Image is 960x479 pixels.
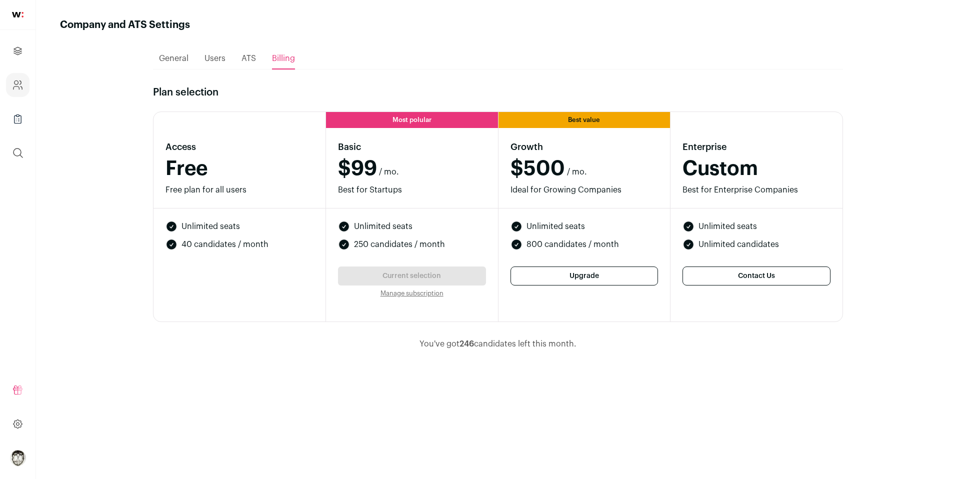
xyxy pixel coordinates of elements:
span: Billing [272,54,295,62]
span: / mo. [379,166,399,178]
span: Free [165,159,207,179]
div: Most polular [326,112,498,128]
div: Ideal for Growing Companies [510,184,658,196]
div: Best for Startups [338,184,486,196]
div: Free plan for all users [165,184,313,196]
h3: Access [165,140,313,154]
span: General [159,54,188,62]
span: $99 [338,160,377,178]
div: Best value [498,112,670,128]
span: 800 candidates / month [526,238,619,250]
span: / mo. [567,166,587,178]
span: 250 candidates / month [354,238,445,250]
span: Unlimited seats [526,220,585,232]
a: Projects [6,39,29,63]
span: 40 candidates / month [181,238,268,250]
a: ATS [241,48,256,68]
h3: Basic [338,140,486,154]
a: Manage subscription [380,290,443,296]
h2: Plan selection [153,85,843,99]
button: Open dropdown [10,450,26,466]
a: Upgrade [510,266,658,285]
h3: Enterprise [682,140,830,154]
span: ATS [241,54,256,62]
span: 246 [459,340,474,348]
span: Unlimited seats [181,220,240,232]
img: wellfound-shorthand-0d5821cbd27db2630d0214b213865d53afaa358527fdda9d0ea32b1df1b89c2c.svg [12,12,23,17]
span: Custom [682,159,758,179]
h1: Company and ATS Settings [60,18,190,32]
a: General [159,48,188,68]
a: Contact Us [682,266,830,285]
span: Users [204,54,225,62]
span: Unlimited seats [698,220,757,232]
a: Company Lists [6,107,29,131]
span: Unlimited candidates [698,238,779,250]
div: You've got candidates left this month. [153,338,843,350]
span: $500 [510,160,565,178]
h3: Growth [510,140,658,154]
a: Users [204,48,225,68]
div: Best for Enterprise Companies [682,184,830,196]
span: Unlimited seats [354,220,412,232]
img: 17220338-medium_jpg [10,450,26,466]
div: Current selection [338,266,486,285]
a: Company and ATS Settings [6,73,29,97]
